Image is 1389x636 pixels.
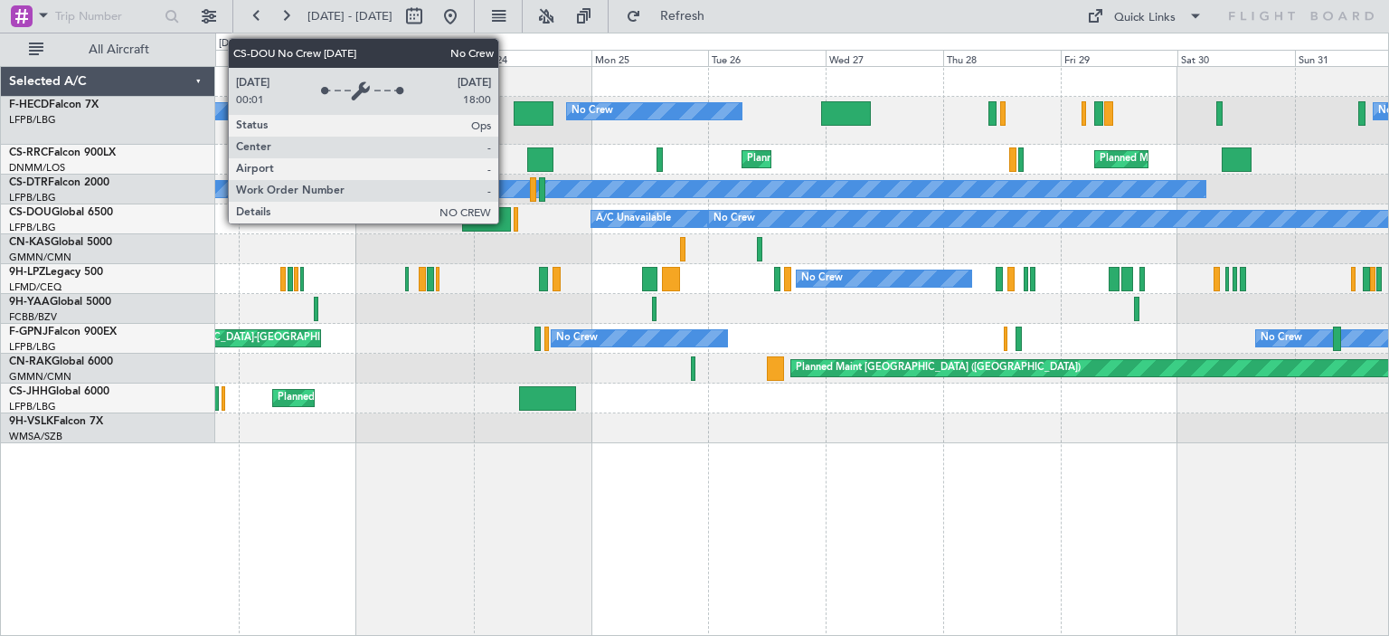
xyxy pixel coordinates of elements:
a: F-HECDFalcon 7X [9,100,99,110]
div: Fri 29 [1061,50,1178,66]
a: FCBB/BZV [9,310,57,324]
span: 9H-YAA [9,297,50,308]
span: CN-KAS [9,237,51,248]
a: CN-RAKGlobal 6000 [9,356,113,367]
a: WMSA/SZB [9,430,62,443]
div: Tue 26 [708,50,826,66]
a: 9H-VSLKFalcon 7X [9,416,103,427]
span: F-HECD [9,100,49,110]
div: Planned Maint [GEOGRAPHIC_DATA] ([GEOGRAPHIC_DATA]) [747,146,1032,173]
a: 9H-YAAGlobal 5000 [9,297,111,308]
div: No Crew [556,325,598,352]
div: No Crew [572,98,613,125]
div: Thu 28 [943,50,1061,66]
div: Sat 30 [1177,50,1295,66]
a: 9H-LPZLegacy 500 [9,267,103,278]
span: CS-DOU [9,207,52,218]
span: F-GPNJ [9,327,48,337]
button: Quick Links [1078,2,1212,31]
a: F-GPNJFalcon 900EX [9,327,117,337]
span: CN-RAK [9,356,52,367]
div: Wed 27 [826,50,943,66]
a: LFPB/LBG [9,113,56,127]
a: LFPB/LBG [9,221,56,234]
span: [DATE] - [DATE] [307,8,392,24]
div: Planned Maint [GEOGRAPHIC_DATA] ([GEOGRAPHIC_DATA]) [1100,146,1384,173]
div: Planned Maint [GEOGRAPHIC_DATA] ([GEOGRAPHIC_DATA]) [278,384,562,412]
a: GMMN/CMN [9,251,71,264]
div: Sat 23 [356,50,474,66]
span: Refresh [645,10,721,23]
span: CS-JHH [9,386,48,397]
a: CS-JHHGlobal 6000 [9,386,109,397]
button: Refresh [618,2,726,31]
a: CS-DOUGlobal 6500 [9,207,113,218]
div: Quick Links [1114,9,1176,27]
div: [DATE] [219,36,250,52]
span: CS-RRC [9,147,48,158]
a: LFPB/LBG [9,191,56,204]
a: CS-RRCFalcon 900LX [9,147,116,158]
span: CS-DTR [9,177,48,188]
button: All Aircraft [20,35,196,64]
div: No Crew [713,205,755,233]
div: Planned Maint [GEOGRAPHIC_DATA] ([GEOGRAPHIC_DATA]) [796,355,1081,382]
div: Fri 22 [239,50,356,66]
div: Mon 25 [591,50,709,66]
a: LFPB/LBG [9,400,56,413]
a: LFMD/CEQ [9,280,61,294]
a: GMMN/CMN [9,370,71,384]
a: CS-DTRFalcon 2000 [9,177,109,188]
div: Sun 24 [474,50,591,66]
a: CN-KASGlobal 5000 [9,237,112,248]
div: No Crew [801,265,843,292]
span: 9H-VSLK [9,416,53,427]
div: No Crew [1261,325,1302,352]
a: LFPB/LBG [9,340,56,354]
input: Trip Number [55,3,159,30]
a: DNMM/LOS [9,161,65,175]
div: A/C Unavailable [596,205,671,233]
span: All Aircraft [47,43,191,56]
span: 9H-LPZ [9,267,45,278]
